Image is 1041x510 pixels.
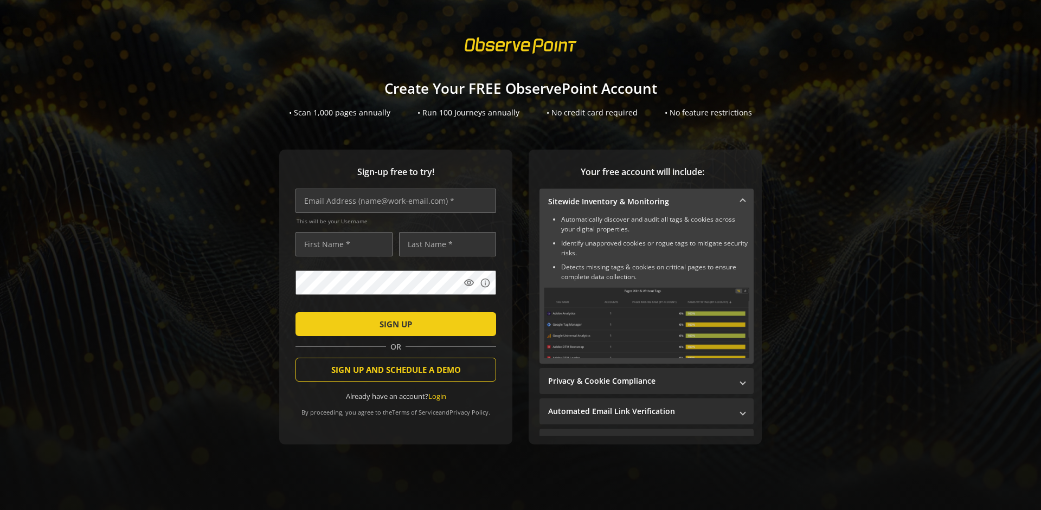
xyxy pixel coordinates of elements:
[561,238,749,258] li: Identify unapproved cookies or rogue tags to mitigate security risks.
[539,398,754,424] mat-expansion-panel-header: Automated Email Link Verification
[548,196,732,207] mat-panel-title: Sitewide Inventory & Monitoring
[539,368,754,394] mat-expansion-panel-header: Privacy & Cookie Compliance
[295,312,496,336] button: SIGN UP
[561,215,749,234] li: Automatically discover and audit all tags & cookies across your digital properties.
[539,166,746,178] span: Your free account will include:
[331,360,461,379] span: SIGN UP AND SCHEDULE A DEMO
[380,314,412,334] span: SIGN UP
[386,341,406,352] span: OR
[539,429,754,455] mat-expansion-panel-header: Performance Monitoring with Web Vitals
[539,189,754,215] mat-expansion-panel-header: Sitewide Inventory & Monitoring
[295,189,496,213] input: Email Address (name@work-email.com) *
[417,107,519,118] div: • Run 100 Journeys annually
[295,358,496,382] button: SIGN UP AND SCHEDULE A DEMO
[399,232,496,256] input: Last Name *
[480,277,491,288] mat-icon: info
[297,217,496,225] span: This will be your Username
[665,107,752,118] div: • No feature restrictions
[464,277,474,288] mat-icon: visibility
[449,408,489,416] a: Privacy Policy
[428,391,446,401] a: Login
[295,391,496,402] div: Already have an account?
[539,215,754,364] div: Sitewide Inventory & Monitoring
[544,287,749,358] img: Sitewide Inventory & Monitoring
[548,376,732,386] mat-panel-title: Privacy & Cookie Compliance
[295,166,496,178] span: Sign-up free to try!
[289,107,390,118] div: • Scan 1,000 pages annually
[392,408,439,416] a: Terms of Service
[548,406,732,417] mat-panel-title: Automated Email Link Verification
[547,107,638,118] div: • No credit card required
[295,232,393,256] input: First Name *
[295,401,496,416] div: By proceeding, you agree to the and .
[561,262,749,282] li: Detects missing tags & cookies on critical pages to ensure complete data collection.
